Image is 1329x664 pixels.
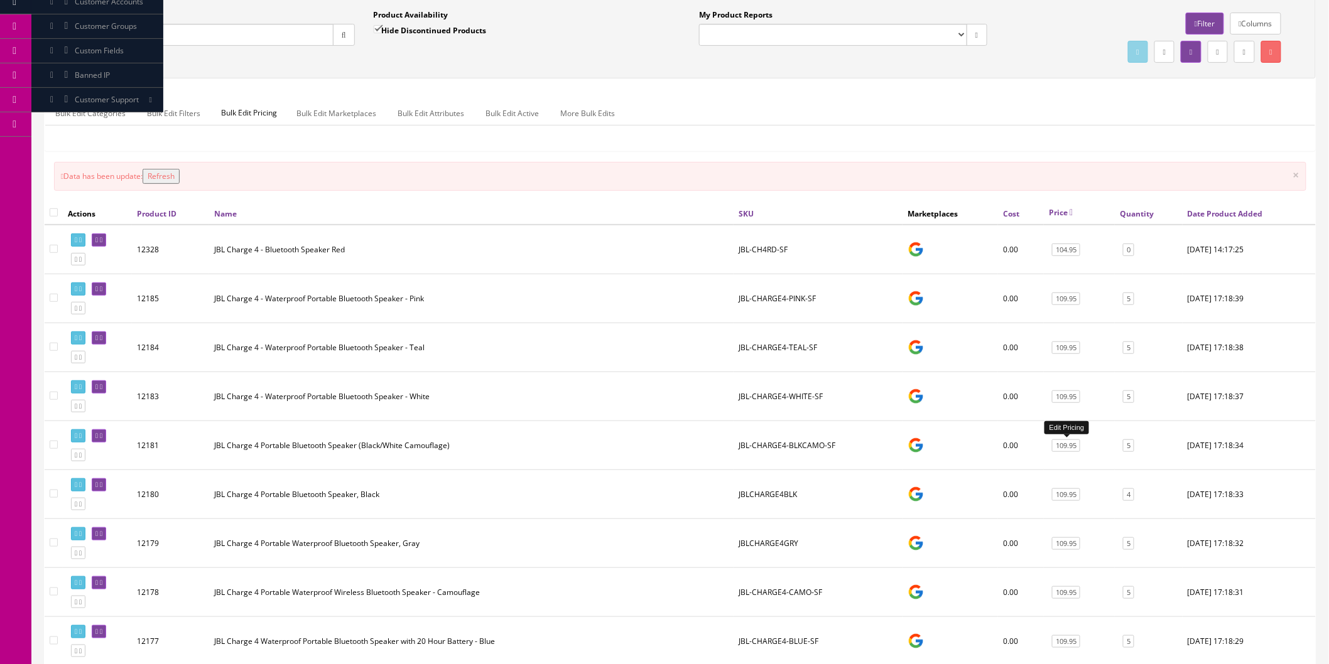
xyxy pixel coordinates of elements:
[1123,244,1134,257] a: 0
[998,470,1044,519] td: 0.00
[1052,390,1080,404] a: 109.95
[908,535,925,552] img: google_shopping
[209,323,734,372] td: JBL Charge 4 - Waterproof Portable Bluetooth Speaker - Teal
[209,421,734,470] td: JBL Charge 4 Portable Bluetooth Speaker (Black/White Camouflage)
[1123,439,1134,452] a: 5
[908,388,925,405] img: google_shopping
[1003,208,1019,219] a: Cost
[734,323,903,372] td: JBL-CHARGE4-TEAL-SF
[1183,372,1316,421] td: 2023-11-06 17:18:37
[1052,586,1080,599] a: 109.95
[699,9,773,21] label: My Product Reports
[734,519,903,568] td: JBLCHARGE4GRY
[734,274,903,323] td: JBL-CHARGE4-PINK-SF
[1120,208,1154,219] a: Quantity
[1052,439,1080,452] a: 109.95
[132,519,209,568] td: 12179
[1183,421,1316,470] td: 2023-11-06 17:18:34
[1186,13,1223,35] a: Filter
[1230,13,1281,35] a: Columns
[998,372,1044,421] td: 0.00
[75,21,137,31] span: Customer Groups
[908,633,925,650] img: google_shopping
[1123,635,1134,648] a: 5
[132,225,209,274] td: 12328
[132,323,209,372] td: 12184
[1052,488,1080,501] a: 109.95
[1123,292,1134,306] a: 5
[209,568,734,617] td: JBL Charge 4 Portable Waterproof Wireless Bluetooth Speaker - Camouflage
[739,208,754,219] a: SKU
[908,584,925,601] img: google_shopping
[209,470,734,519] td: JBL Charge 4 Portable Bluetooth Speaker, Black
[143,169,180,184] button: Refresh
[374,9,448,21] label: Product Availability
[209,225,734,274] td: JBL Charge 4 - Bluetooth Speaker Red
[1183,323,1316,372] td: 2023-11-06 17:18:38
[209,372,734,421] td: JBL Charge 4 - Waterproof Portable Bluetooth Speaker - White
[1183,470,1316,519] td: 2023-11-06 17:18:33
[209,274,734,323] td: JBL Charge 4 - Waterproof Portable Bluetooth Speaker - Pink
[998,323,1044,372] td: 0.00
[475,101,549,126] a: Bulk Edit Active
[137,208,176,219] a: Product ID
[998,421,1044,470] td: 0.00
[1044,421,1090,434] div: Edit Pricing
[31,39,163,63] a: Custom Fields
[388,101,474,126] a: Bulk Edit Attributes
[137,101,210,126] a: Bulk Edit Filters
[1052,244,1080,257] a: 104.95
[1052,341,1080,355] a: 109.95
[132,470,209,519] td: 12180
[908,437,925,454] img: google_shopping
[1049,207,1073,218] a: Price
[998,274,1044,323] td: 0.00
[1123,586,1134,599] a: 5
[1183,568,1316,617] td: 2023-11-06 17:18:31
[45,101,136,126] a: Bulk Edit Categories
[31,14,163,39] a: Customer Groups
[734,421,903,470] td: JBL-CHARGE4-BLKCAMO-SF
[908,290,925,307] img: google_shopping
[1183,225,1316,274] td: 2023-11-27 14:17:25
[132,421,209,470] td: 12181
[212,101,286,125] span: Bulk Edit Pricing
[908,486,925,503] img: google_shopping
[374,24,487,36] label: Hide Discontinued Products
[908,339,925,356] img: google_shopping
[132,274,209,323] td: 12185
[209,519,734,568] td: JBL Charge 4 Portable Waterproof Bluetooth Speaker, Gray
[1123,390,1134,404] a: 5
[1052,537,1080,550] a: 109.95
[54,162,1306,191] div: Data has been update:
[1052,635,1080,648] a: 109.95
[998,568,1044,617] td: 0.00
[1052,292,1080,306] a: 109.95
[1183,274,1316,323] td: 2023-11-06 17:18:39
[75,45,124,56] span: Custom Fields
[1188,208,1263,219] a: Date Product Added
[1293,169,1299,180] button: ×
[998,225,1044,274] td: 0.00
[214,208,237,219] a: Name
[1183,519,1316,568] td: 2023-11-06 17:18:32
[1123,488,1134,501] a: 4
[550,101,625,126] a: More Bulk Edits
[1123,537,1134,550] a: 5
[75,70,110,80] span: Banned IP
[1123,341,1134,355] a: 5
[734,568,903,617] td: JBL-CHARGE4-CAMO-SF
[132,372,209,421] td: 12183
[908,241,925,258] img: google_shopping
[286,101,386,126] a: Bulk Edit Marketplaces
[903,201,998,225] th: Marketplaces
[734,372,903,421] td: JBL-CHARGE4-WHITE-SF
[374,25,382,33] input: Hide Discontinued Products
[734,225,903,274] td: JBL-CH4RD-SF
[31,63,163,88] a: Banned IP
[63,201,132,225] th: Actions
[734,470,903,519] td: JBLCHARGE4BLK
[67,24,334,46] input: Search
[132,568,209,617] td: 12178
[75,94,139,105] span: Customer Support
